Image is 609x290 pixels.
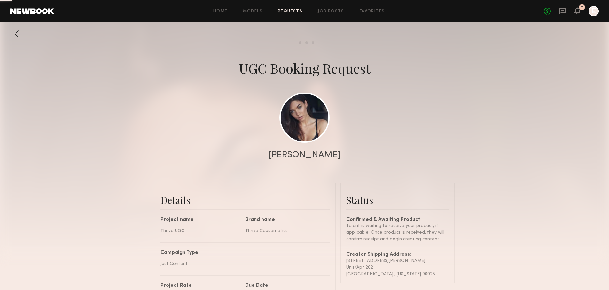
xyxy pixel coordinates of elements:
div: Thrive Causemetics [245,228,325,234]
a: Home [213,9,228,13]
div: [STREET_ADDRESS][PERSON_NAME] [346,257,449,264]
div: Just Content [160,261,325,267]
div: Details [160,194,330,206]
div: 2 [581,6,583,9]
div: Campaign Type [160,250,325,255]
div: Project name [160,217,240,222]
div: Creator Shipping Address: [346,252,449,257]
a: Favorites [360,9,385,13]
a: Requests [278,9,302,13]
div: UGC Booking Request [239,59,371,77]
a: E [589,6,599,16]
div: Thrive UGC [160,228,240,234]
a: Models [243,9,262,13]
div: Project Rate [160,283,240,288]
div: Due Date [245,283,325,288]
a: Job Posts [318,9,344,13]
div: Talent is waiting to receive your product, if applicable. Once product is received, they will con... [346,222,449,243]
div: [GEOGRAPHIC_DATA] , [US_STATE] 90025 [346,271,449,278]
div: Brand name [245,217,325,222]
div: Confirmed & Awaiting Product [346,217,449,222]
div: [PERSON_NAME] [269,150,340,159]
div: Status [346,194,449,206]
div: Unit/Apt 202 [346,264,449,271]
